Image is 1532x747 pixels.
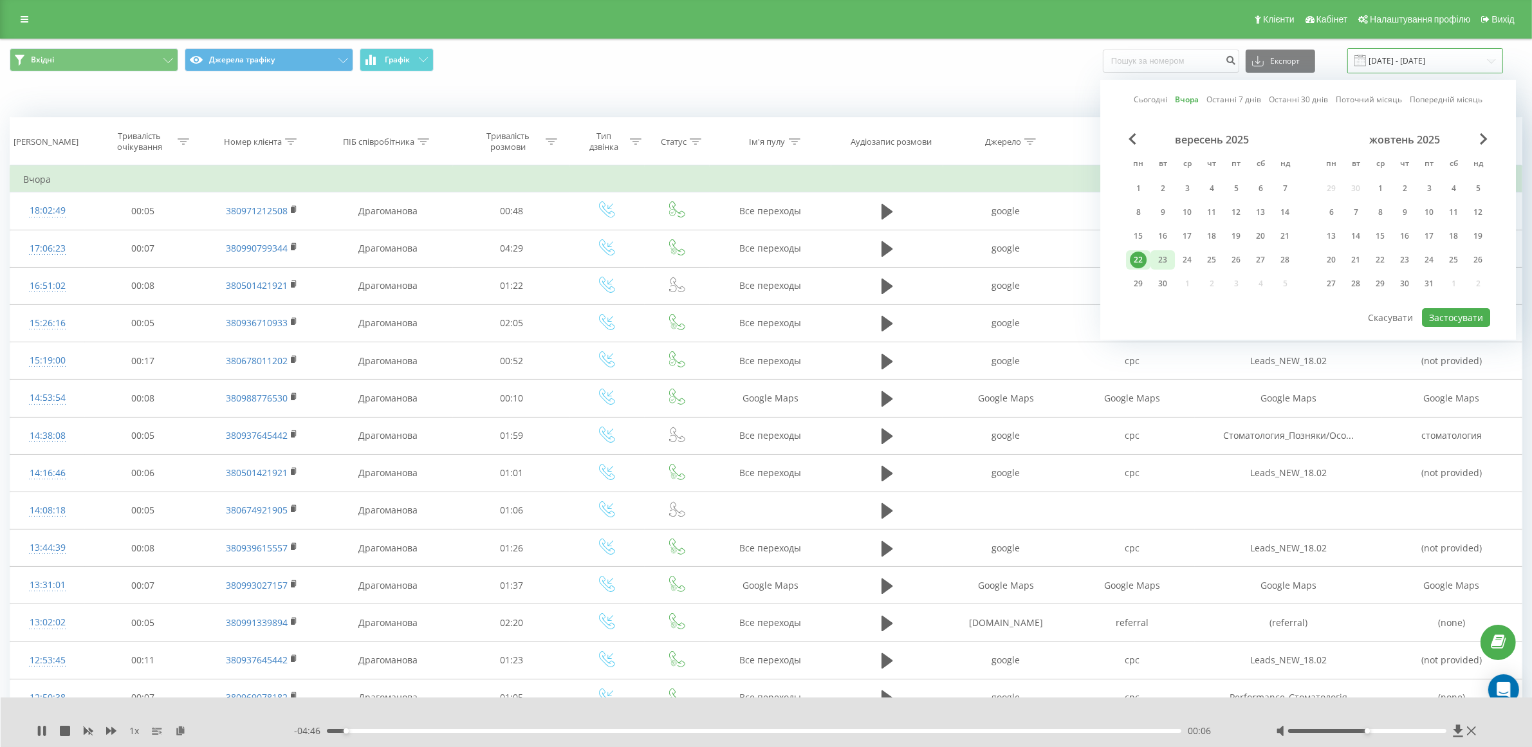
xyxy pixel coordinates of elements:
[85,530,201,567] td: 00:08
[23,423,72,448] div: 14:38:08
[226,616,288,629] a: 380991339894
[1179,180,1195,197] div: 3
[1126,133,1297,146] div: вересень 2025
[1126,250,1150,270] div: пн 22 вер 2025 р.
[1370,14,1470,24] span: Налаштування профілю
[23,236,72,261] div: 17:06:23
[1175,203,1199,222] div: ср 10 вер 2025 р.
[453,604,569,641] td: 02:20
[453,230,569,267] td: 04:29
[1347,204,1364,221] div: 7
[1336,93,1402,106] a: Поточний місяць
[1372,204,1389,221] div: 8
[23,198,72,223] div: 18:02:49
[1368,179,1392,198] div: ср 1 жовт 2025 р.
[85,380,201,417] td: 00:08
[322,230,453,267] td: Драгоманова
[453,380,569,417] td: 00:10
[1154,275,1171,292] div: 30
[1228,204,1244,221] div: 12
[1150,250,1175,270] div: вт 23 вер 2025 р.
[1130,180,1147,197] div: 1
[1445,228,1462,244] div: 18
[1343,226,1368,246] div: вт 14 жовт 2025 р.
[1392,226,1417,246] div: чт 16 жовт 2025 р.
[85,230,201,267] td: 00:07
[474,131,542,152] div: Тривалість розмови
[1150,179,1175,198] div: вт 2 вер 2025 р.
[23,385,72,410] div: 14:53:54
[23,648,72,673] div: 12:53:45
[1203,228,1220,244] div: 18
[851,136,932,147] div: Аудіозапис розмови
[1421,252,1437,268] div: 24
[85,679,201,716] td: 00:07
[1347,228,1364,244] div: 14
[1195,380,1381,417] td: Google Maps
[1195,567,1381,604] td: Google Maps
[85,417,201,454] td: 00:05
[1153,155,1172,174] abbr: вівторок
[322,380,453,417] td: Драгоманова
[1323,228,1340,244] div: 13
[453,567,569,604] td: 01:37
[1269,93,1328,106] a: Останні 30 днів
[1347,252,1364,268] div: 21
[1365,728,1370,733] div: Accessibility label
[1130,252,1147,268] div: 22
[1203,204,1220,221] div: 11
[943,530,1069,567] td: google
[1381,342,1522,380] td: (not provided)
[1150,226,1175,246] div: вт 16 вер 2025 р.
[226,691,288,703] a: 380969078182
[85,304,201,342] td: 00:05
[1396,228,1413,244] div: 16
[1226,155,1246,174] abbr: п’ятниця
[1445,204,1462,221] div: 11
[1417,203,1441,222] div: пт 10 жовт 2025 р.
[1322,155,1341,174] abbr: понеділок
[1441,250,1466,270] div: сб 25 жовт 2025 р.
[1395,155,1414,174] abbr: четвер
[1470,252,1486,268] div: 26
[226,279,288,291] a: 380501421921
[1392,203,1417,222] div: чт 9 жовт 2025 р.
[1319,274,1343,293] div: пн 27 жовт 2025 р.
[1343,203,1368,222] div: вт 7 жовт 2025 р.
[1421,228,1437,244] div: 17
[1381,604,1522,641] td: (none)
[322,641,453,679] td: Драгоманова
[985,136,1021,147] div: Джерело
[1273,203,1297,222] div: нд 14 вер 2025 р.
[943,304,1069,342] td: google
[1396,252,1413,268] div: 23
[322,530,453,567] td: Драгоманова
[322,567,453,604] td: Драгоманова
[85,604,201,641] td: 00:05
[1130,228,1147,244] div: 15
[85,454,201,492] td: 00:06
[453,641,569,679] td: 01:23
[85,192,201,230] td: 00:05
[10,48,178,71] button: Вхідні
[1228,252,1244,268] div: 26
[1277,180,1293,197] div: 7
[1381,530,1522,567] td: (not provided)
[1134,93,1167,106] a: Сьогодні
[1069,604,1195,641] td: referral
[1150,274,1175,293] div: вт 30 вер 2025 р.
[1202,155,1221,174] abbr: четвер
[1224,203,1248,222] div: пт 12 вер 2025 р.
[1346,155,1365,174] abbr: вівторок
[1069,267,1195,304] td: cpc
[1372,252,1389,268] div: 22
[23,273,72,299] div: 16:51:02
[1410,93,1482,106] a: Попередній місяць
[1381,417,1522,454] td: стоматология
[1195,679,1381,716] td: Performance_Стоматологія
[322,454,453,492] td: Драгоманова
[1277,252,1293,268] div: 28
[1248,179,1273,198] div: сб 6 вер 2025 р.
[1381,641,1522,679] td: (not provided)
[710,342,831,380] td: Все переходы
